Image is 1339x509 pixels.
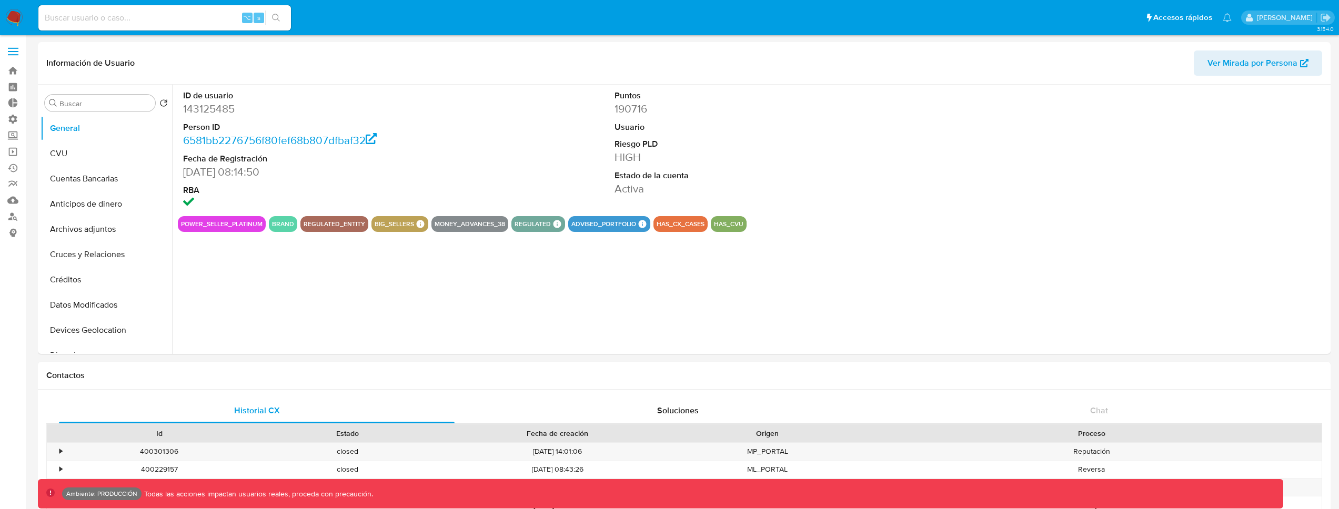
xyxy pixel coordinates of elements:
div: Proceso [869,428,1314,439]
div: [DATE] 08:43:26 [442,461,673,478]
button: regulated [515,222,551,226]
a: Salir [1320,12,1331,23]
button: Ver Mirada por Persona [1194,50,1322,76]
dd: HIGH [615,150,892,165]
div: closed [254,479,442,496]
div: Estado [261,428,435,439]
button: Archivos adjuntos [41,217,172,242]
a: Notificaciones [1223,13,1232,22]
span: Chat [1090,404,1108,416]
span: Soluciones [657,404,699,416]
button: power_seller_platinum [181,222,263,226]
dd: 190716 [615,101,892,116]
button: brand [272,222,294,226]
div: • [59,464,62,474]
button: search-icon [265,11,287,25]
dt: Fecha de Registración [183,153,460,165]
div: 400301306 [65,443,254,460]
div: • [59,446,62,456]
button: regulated_entity [304,222,365,226]
span: Ver Mirada por Persona [1207,50,1297,76]
span: ⌥ [243,13,251,23]
div: Post Compra Funcionalidades Vendedor [862,479,1322,496]
div: [DATE] 14:01:06 [442,443,673,460]
button: Devices Geolocation [41,318,172,343]
div: 400024966 [65,479,254,496]
span: s [257,13,260,23]
span: Historial CX [234,404,280,416]
dd: Activa [615,181,892,196]
button: Datos Modificados [41,292,172,318]
dd: 143125485 [183,101,460,116]
button: money_advances_38 [435,222,505,226]
div: Fecha de creación [449,428,666,439]
a: 6581bb2276756f80fef68b807dfbaf32 [183,133,377,148]
button: CVU [41,141,172,166]
p: Todas las acciones impactan usuarios reales, proceda con precaución. [142,489,373,499]
button: Volver al orden por defecto [159,99,168,110]
dt: Puntos [615,90,892,101]
div: Origen [681,428,854,439]
div: Id [73,428,246,439]
dt: Person ID [183,121,460,133]
div: [DATE] 08:51:04 [442,479,673,496]
dt: ID de usuario [183,90,460,101]
div: closed [254,443,442,460]
button: Anticipos de dinero [41,191,172,217]
div: ML_PORTAL [673,461,862,478]
dt: Usuario [615,121,892,133]
h1: Contactos [46,370,1322,381]
p: Ambiente: PRODUCCIÓN [66,492,137,496]
dd: [DATE] 08:14:50 [183,165,460,179]
h1: Información de Usuario [46,58,135,68]
div: closed [254,461,442,478]
dt: RBA [183,185,460,196]
div: 400229157 [65,461,254,478]
button: advised_portfolio [571,222,636,226]
button: Cruces y Relaciones [41,242,172,267]
button: General [41,116,172,141]
div: Reversa [862,461,1322,478]
button: big_sellers [375,222,414,226]
div: MP_PORTAL [673,443,862,460]
button: Cuentas Bancarias [41,166,172,191]
div: MP_PORTAL [673,479,862,496]
button: Direcciones [41,343,172,368]
button: Buscar [49,99,57,107]
button: has_cx_cases [657,222,704,226]
dt: Estado de la cuenta [615,170,892,181]
button: has_cvu [714,222,743,226]
button: Créditos [41,267,172,292]
input: Buscar usuario o caso... [38,11,291,25]
span: Accesos rápidos [1153,12,1212,23]
dt: Riesgo PLD [615,138,892,150]
p: kevin.palacios@mercadolibre.com [1257,13,1316,23]
div: Reputación [862,443,1322,460]
input: Buscar [59,99,151,108]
